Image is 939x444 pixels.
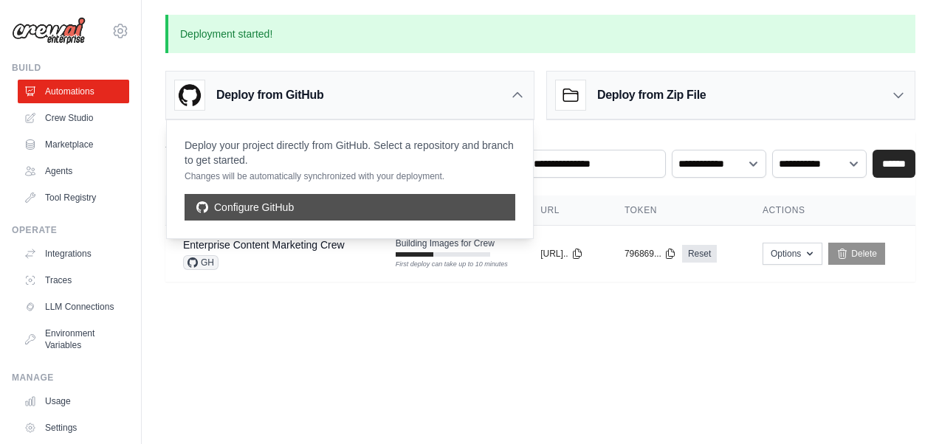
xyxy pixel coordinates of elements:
[165,15,915,53] p: Deployment started!
[165,132,494,153] h2: Automations Live
[183,239,345,251] a: Enterprise Content Marketing Crew
[12,62,129,74] div: Build
[597,86,706,104] h3: Deploy from Zip File
[18,242,129,266] a: Integrations
[165,195,378,226] th: Crew
[18,295,129,319] a: LLM Connections
[18,159,129,183] a: Agents
[185,138,515,167] p: Deploy your project directly from GitHub. Select a repository and branch to get started.
[18,186,129,209] a: Tool Registry
[396,237,495,249] span: Building Images for Crew
[18,322,129,357] a: Environment Variables
[607,195,745,226] th: Token
[828,243,885,265] a: Delete
[12,224,129,236] div: Operate
[625,248,676,260] button: 796869...
[12,17,86,45] img: Logo
[18,80,129,103] a: Automations
[763,243,822,265] button: Options
[523,195,607,226] th: URL
[18,106,129,130] a: Crew Studio
[185,194,515,221] a: Configure GitHub
[745,195,915,226] th: Actions
[18,133,129,156] a: Marketplace
[12,372,129,384] div: Manage
[682,245,717,263] a: Reset
[185,170,515,182] p: Changes will be automatically synchronized with your deployment.
[18,268,129,292] a: Traces
[216,86,323,104] h3: Deploy from GitHub
[175,80,204,110] img: GitHub Logo
[18,389,129,413] a: Usage
[165,153,494,167] p: Manage and monitor your active crew automations from this dashboard.
[18,416,129,440] a: Settings
[183,255,219,270] span: GH
[396,260,490,270] div: First deploy can take up to 10 minutes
